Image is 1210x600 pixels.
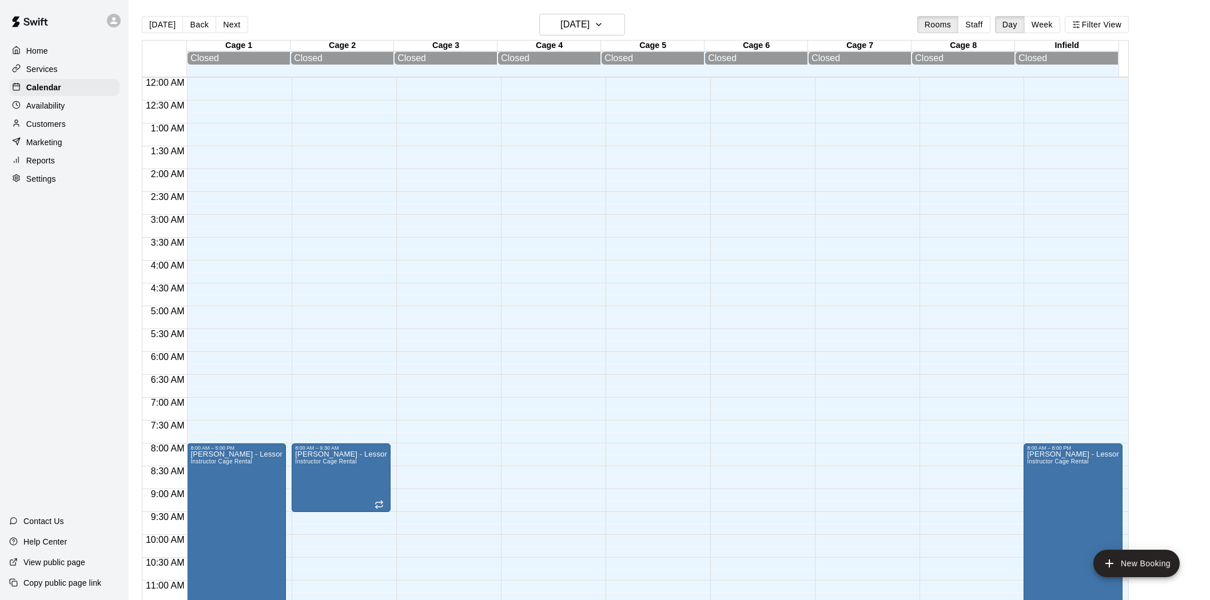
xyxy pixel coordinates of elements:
div: Cage 4 [497,41,601,51]
span: 10:30 AM [143,558,188,567]
button: Staff [958,16,990,33]
span: Recurring event [375,500,384,509]
div: Cage 7 [808,41,912,51]
a: Services [9,61,120,78]
p: Contact Us [23,515,64,527]
span: 8:30 AM [148,466,188,476]
span: 3:30 AM [148,238,188,247]
button: Next [216,16,248,33]
span: 6:00 AM [148,352,188,362]
span: Instructor Cage Rental [295,458,356,465]
span: 3:00 AM [148,215,188,225]
a: Customers [9,115,120,133]
div: 8:00 AM – 5:00 PM [190,445,282,451]
div: Closed [501,53,598,63]
span: 5:00 AM [148,306,188,316]
a: Availability [9,97,120,114]
span: 1:30 AM [148,146,188,156]
a: Calendar [9,79,120,96]
div: Cage 3 [394,41,497,51]
button: Back [182,16,216,33]
p: Marketing [26,137,62,148]
div: Cage 1 [187,41,290,51]
span: 5:30 AM [148,329,188,339]
span: 1:00 AM [148,123,188,133]
p: Services [26,63,58,75]
a: Settings [9,170,120,187]
span: 9:00 AM [148,489,188,499]
div: Infield [1015,41,1119,51]
span: 12:30 AM [143,101,188,110]
div: Cage 6 [704,41,808,51]
span: Instructor Cage Rental [190,458,252,465]
p: Settings [26,173,56,185]
button: add [1093,550,1180,577]
div: 8:00 AM – 8:00 PM [1027,445,1119,451]
p: View public page [23,557,85,568]
span: 7:00 AM [148,398,188,407]
button: [DATE] [539,14,625,35]
button: [DATE] [142,16,183,33]
p: Calendar [26,82,61,93]
a: Home [9,42,120,59]
p: Availability [26,100,65,111]
div: Closed [708,53,805,63]
span: 4:00 AM [148,261,188,270]
div: Closed [915,53,1012,63]
p: Help Center [23,536,67,547]
div: Closed [604,53,701,63]
span: 2:30 AM [148,192,188,202]
div: Closed [811,53,908,63]
p: Copy public page link [23,577,101,589]
a: Marketing [9,134,120,151]
div: Closed [397,53,494,63]
div: Cage 8 [912,41,1015,51]
p: Customers [26,118,66,130]
span: 10:00 AM [143,535,188,545]
span: Instructor Cage Rental [1027,458,1088,465]
span: 6:30 AM [148,375,188,385]
div: Closed [1018,53,1115,63]
a: Reports [9,152,120,169]
button: Rooms [917,16,958,33]
p: Reports [26,155,55,166]
div: 8:00 AM – 9:30 AM: Payton - Lessons [292,443,391,512]
h6: [DATE] [560,17,590,33]
span: 8:00 AM [148,443,188,453]
button: Week [1024,16,1060,33]
span: 11:00 AM [143,581,188,590]
span: 7:30 AM [148,421,188,430]
button: Day [995,16,1025,33]
div: Cage 2 [290,41,394,51]
span: 2:00 AM [148,169,188,179]
span: 4:30 AM [148,283,188,293]
div: Closed [294,53,391,63]
span: 12:00 AM [143,78,188,87]
span: 9:30 AM [148,512,188,522]
div: 8:00 AM – 9:30 AM [295,445,387,451]
div: Cage 5 [601,41,704,51]
p: Home [26,45,48,57]
button: Filter View [1065,16,1129,33]
div: Closed [190,53,287,63]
